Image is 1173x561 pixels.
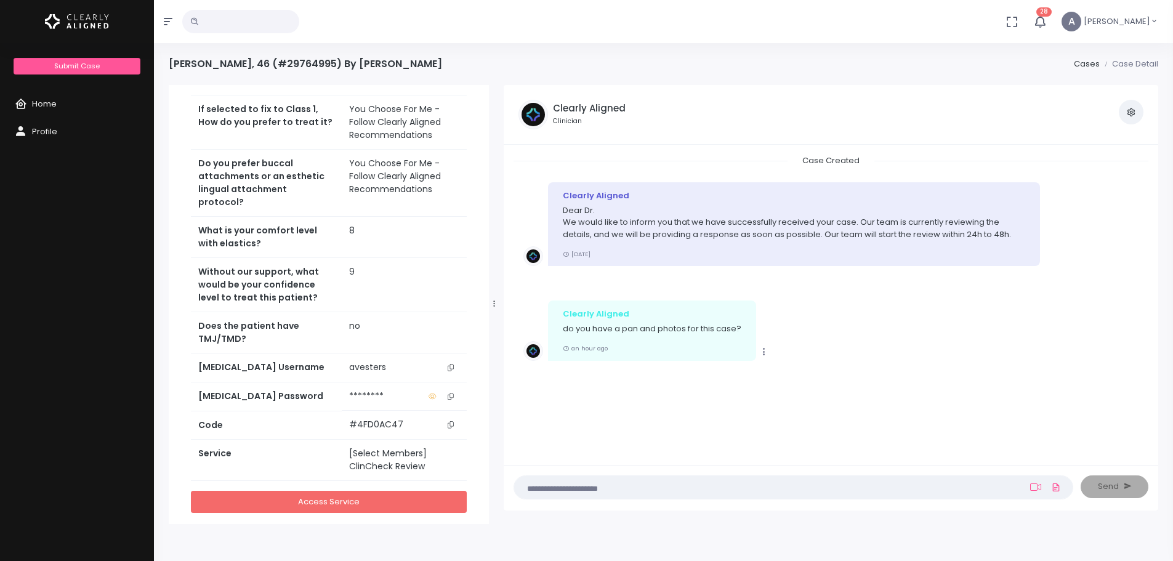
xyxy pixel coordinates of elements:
[169,85,489,524] div: scrollable content
[563,190,1025,202] div: Clearly Aligned
[563,344,608,352] small: an hour ago
[45,9,109,34] img: Logo Horizontal
[553,116,626,126] small: Clinician
[191,353,342,382] th: [MEDICAL_DATA] Username
[342,411,467,439] td: #4FD0AC47
[342,312,467,353] td: no
[191,491,467,514] a: Access Service
[54,61,100,71] span: Submit Case
[1049,476,1063,498] a: Add Files
[514,155,1148,453] div: scrollable content
[1100,58,1158,70] li: Case Detail
[342,217,467,258] td: 8
[1074,58,1100,70] a: Cases
[342,353,467,382] td: avesters
[1028,482,1044,492] a: Add Loom Video
[563,323,741,335] p: do you have a pan and photos for this case?
[32,126,57,137] span: Profile
[191,440,342,481] th: Service
[191,411,342,439] th: Code
[342,258,467,312] td: 9
[349,447,459,473] div: [Select Members] ClinCheck Review
[191,258,342,312] th: Without our support, what would be your confidence level to treat this patient?
[1036,7,1052,17] span: 28
[32,98,57,110] span: Home
[1062,12,1081,31] span: A
[342,95,467,150] td: You Choose For Me - Follow Clearly Aligned Recommendations
[169,58,442,70] h4: [PERSON_NAME], 46 (#29764995) By [PERSON_NAME]
[553,103,626,114] h5: Clearly Aligned
[563,308,741,320] div: Clearly Aligned
[563,204,1025,241] p: Dear Dr. We would like to inform you that we have successfully received your case. Our team is cu...
[191,95,342,150] th: If selected to fix to Class 1, How do you prefer to treat it?
[191,150,342,217] th: Do you prefer buccal attachments or an esthetic lingual attachment protocol?
[342,150,467,217] td: You Choose For Me - Follow Clearly Aligned Recommendations
[1084,15,1150,28] span: [PERSON_NAME]
[14,58,140,75] a: Submit Case
[191,217,342,258] th: What is your comfort level with elastics?
[788,151,874,170] span: Case Created
[191,382,342,411] th: [MEDICAL_DATA] Password
[191,312,342,353] th: Does the patient have TMJ/TMD?
[563,250,591,258] small: [DATE]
